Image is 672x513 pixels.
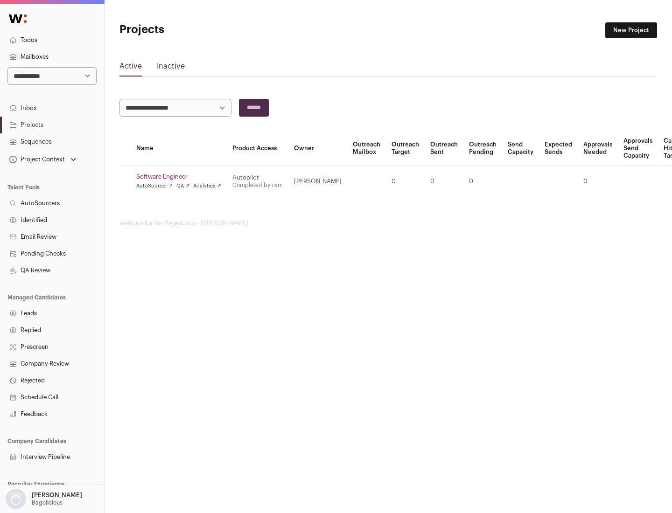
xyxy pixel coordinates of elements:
[136,182,173,190] a: AutoSourcer ↗
[7,153,78,166] button: Open dropdown
[578,132,618,166] th: Approvals Needed
[131,132,227,166] th: Name
[578,166,618,198] td: 0
[232,182,283,188] a: Completed by csm
[605,22,657,38] a: New Project
[502,132,539,166] th: Send Capacity
[6,489,26,509] img: nopic.png
[463,132,502,166] th: Outreach Pending
[288,166,347,198] td: [PERSON_NAME]
[32,492,82,499] p: [PERSON_NAME]
[347,132,386,166] th: Outreach Mailbox
[119,220,657,227] footer: wellfound:ai for Bagelicious - [PERSON_NAME]
[227,132,288,166] th: Product Access
[386,166,425,198] td: 0
[157,61,185,76] a: Inactive
[232,174,283,181] div: Autopilot
[463,166,502,198] td: 0
[32,499,63,506] p: Bagelicious
[539,132,578,166] th: Expected Sends
[425,166,463,198] td: 0
[119,22,299,37] h1: Projects
[618,132,658,166] th: Approvals Send Capacity
[425,132,463,166] th: Outreach Sent
[193,182,221,190] a: Analytics ↗
[4,9,32,28] img: Wellfound
[176,182,189,190] a: QA ↗
[7,156,65,163] div: Project Context
[386,132,425,166] th: Outreach Target
[119,61,142,76] a: Active
[288,132,347,166] th: Owner
[4,489,84,509] button: Open dropdown
[136,173,221,180] a: Software Engineer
